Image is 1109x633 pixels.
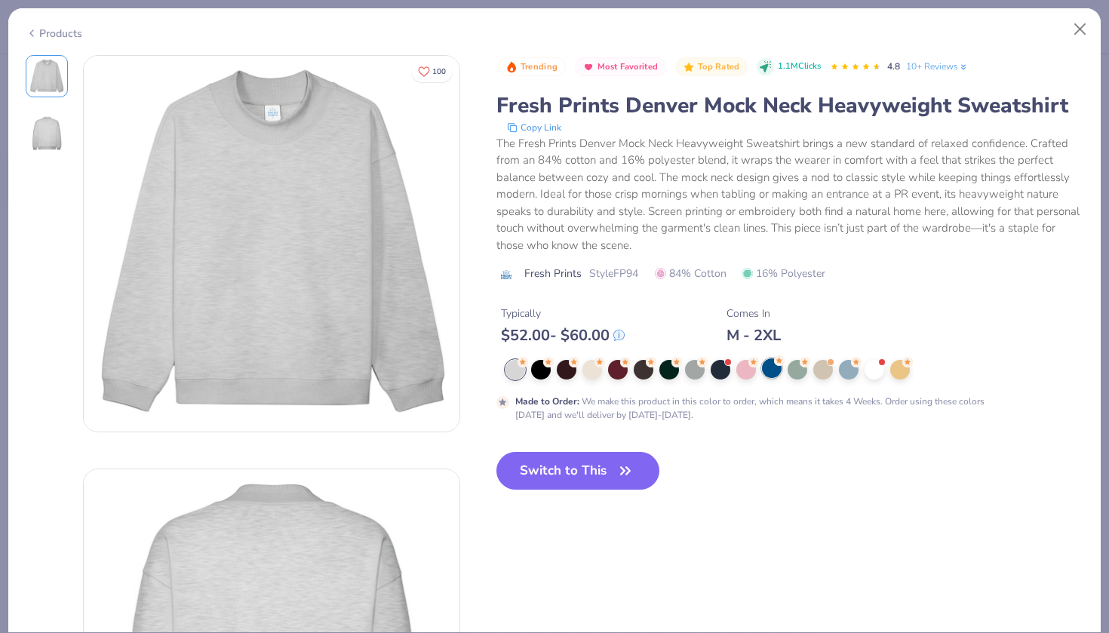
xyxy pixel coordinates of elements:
span: 84% Cotton [655,266,727,281]
button: Badge Button [498,57,566,77]
div: $ 52.00 - $ 60.00 [501,326,625,345]
button: Switch to This [496,452,660,490]
span: Top Rated [698,63,740,71]
span: 4.8 [887,60,900,72]
div: Fresh Prints Denver Mock Neck Heavyweight Sweatshirt [496,91,1084,120]
span: Fresh Prints [524,266,582,281]
button: copy to clipboard [502,120,566,135]
div: Comes In [727,306,781,321]
img: Trending sort [505,61,518,73]
span: 100 [432,68,446,75]
img: Most Favorited sort [582,61,594,73]
div: 4.8 Stars [830,55,881,79]
div: We make this product in this color to order, which means it takes 4 Weeks. Order using these colo... [515,395,1014,422]
img: Back [29,115,65,152]
strong: Made to Order : [515,395,579,407]
div: Products [26,26,82,41]
img: Front [84,56,459,432]
span: Style FP94 [589,266,638,281]
div: The Fresh Prints Denver Mock Neck Heavyweight Sweatshirt brings a new standard of relaxed confide... [496,135,1084,254]
div: Typically [501,306,625,321]
button: Close [1066,15,1095,44]
button: Badge Button [575,57,666,77]
img: Top Rated sort [683,61,695,73]
img: brand logo [496,269,517,281]
span: 16% Polyester [742,266,825,281]
span: Most Favorited [598,63,658,71]
div: M - 2XL [727,326,781,345]
span: 1.1M Clicks [778,60,821,73]
img: Front [29,58,65,94]
button: Like [411,60,453,82]
button: Badge Button [675,57,748,77]
span: Trending [521,63,558,71]
a: 10+ Reviews [906,60,969,73]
